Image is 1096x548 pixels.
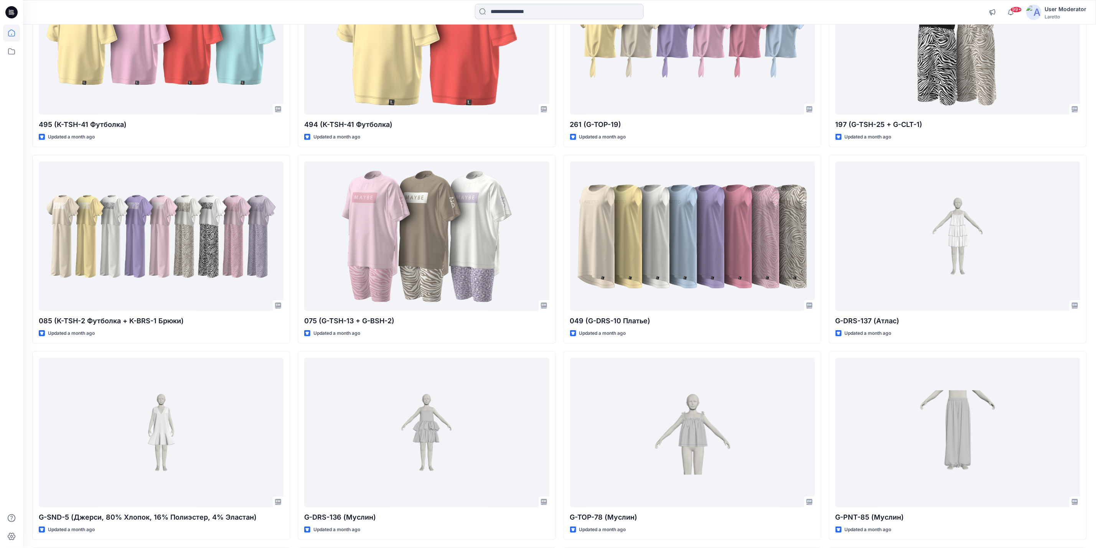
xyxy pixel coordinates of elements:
[48,329,95,337] p: Updated a month ago
[313,329,360,337] p: Updated a month ago
[48,526,95,534] p: Updated a month ago
[570,119,815,130] p: 261 (G-TOP-19)
[304,119,549,130] p: 494 (K-TSH-41 Футболка)
[39,512,283,523] p: G-SND-5 (Джерси, 80% Хлопок, 16% Полиэстер, 4% Эластан)
[570,316,815,326] p: 049 (G-DRS-10 Платье)
[304,316,549,326] p: 075 (G-TSH-13 + G-BSH-2)
[39,358,283,507] a: G-SND-5 (Джерси, 80% Хлопок, 16% Полиэстер, 4% Эластан)
[304,161,549,311] a: 075 (G-TSH-13 + G-BSH-2)
[1010,7,1022,13] span: 99+
[845,526,892,534] p: Updated a month ago
[570,512,815,523] p: G-TOP-78 (Муслин)
[1045,5,1086,14] div: User Moderator
[836,358,1080,507] a: G-PNT-85 (Муслин)
[579,329,626,337] p: Updated a month ago
[1026,5,1042,20] img: avatar
[304,358,549,507] a: G-DRS-136 (Муслин)
[313,526,360,534] p: Updated a month ago
[313,133,360,141] p: Updated a month ago
[48,133,95,141] p: Updated a month ago
[39,161,283,311] a: 085 (K-TSH-2 Футболка + K-BRS-1 Брюки)
[39,119,283,130] p: 495 (K-TSH-41 Футболка)
[304,512,549,523] p: G-DRS-136 (Муслин)
[836,161,1080,311] a: G-DRS-137 (Атлас)
[845,329,892,337] p: Updated a month ago
[579,133,626,141] p: Updated a month ago
[1045,14,1086,20] div: Laretto
[836,119,1080,130] p: 197 (G-TSH-25 + G-CLT-1)
[836,512,1080,523] p: G-PNT-85 (Муслин)
[570,161,815,311] a: 049 (G-DRS-10 Платье)
[845,133,892,141] p: Updated a month ago
[570,358,815,507] a: G-TOP-78 (Муслин)
[836,316,1080,326] p: G-DRS-137 (Атлас)
[39,316,283,326] p: 085 (K-TSH-2 Футболка + K-BRS-1 Брюки)
[579,526,626,534] p: Updated a month ago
